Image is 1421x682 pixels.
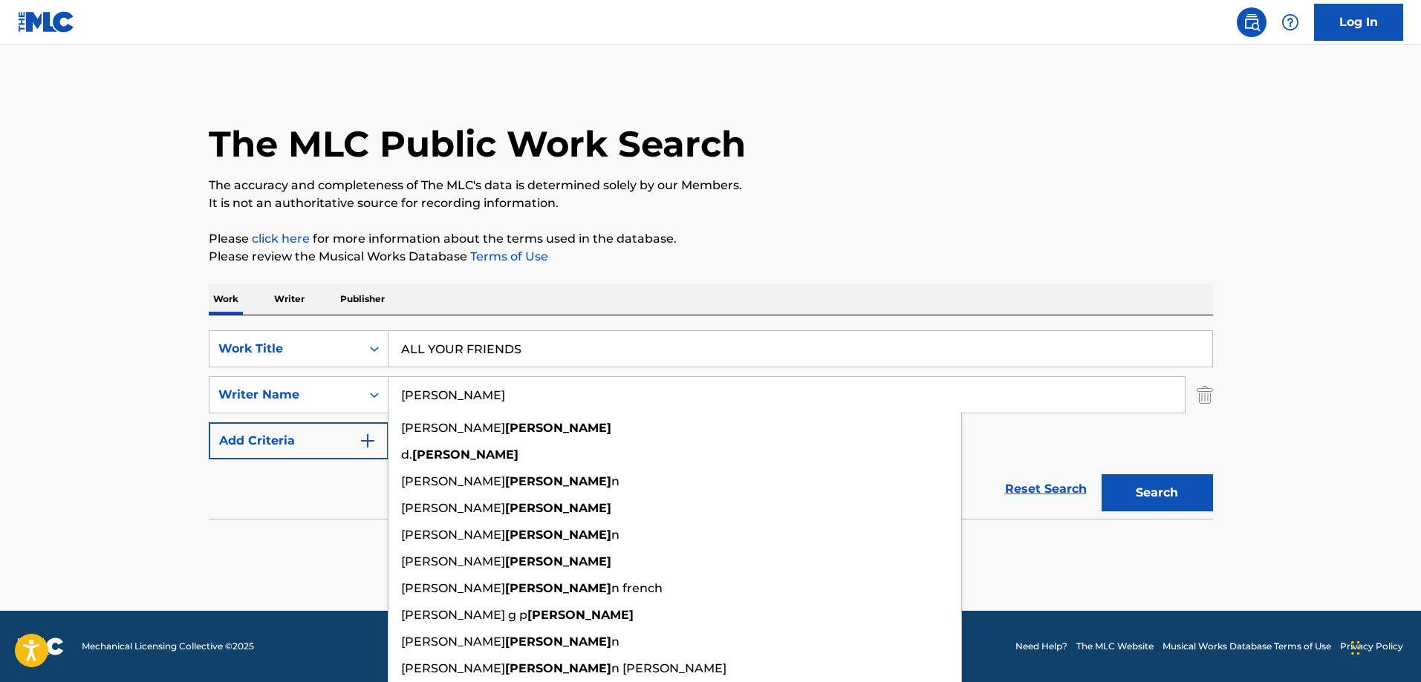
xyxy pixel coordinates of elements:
[401,421,505,435] span: [PERSON_NAME]
[209,177,1213,194] p: The accuracy and completeness of The MLC's data is determined solely by our Members.
[401,581,505,595] span: [PERSON_NAME]
[505,474,611,488] strong: [PERSON_NAME]
[401,447,412,462] span: d.
[209,330,1213,519] form: Search Form
[505,554,611,568] strong: [PERSON_NAME]
[218,340,352,358] div: Work Title
[611,528,620,542] span: n
[1340,640,1403,653] a: Privacy Policy
[209,194,1213,212] p: It is not an authoritative source for recording information.
[505,581,611,595] strong: [PERSON_NAME]
[505,661,611,675] strong: [PERSON_NAME]
[1076,640,1154,653] a: The MLC Website
[401,661,505,675] span: [PERSON_NAME]
[611,661,726,675] span: n [PERSON_NAME]
[611,474,620,488] span: n
[336,283,389,315] p: Publisher
[209,122,746,166] h1: The MLC Public Work Search
[1275,7,1305,37] div: Help
[1015,640,1067,653] a: Need Help?
[1237,7,1266,37] a: Public Search
[467,249,548,263] a: Terms of Use
[1163,640,1331,653] a: Musical Works Database Terms of Use
[998,473,1094,505] a: Reset Search
[209,230,1213,248] p: Please for more information about the terms used in the database.
[209,422,388,459] button: Add Criteria
[611,581,663,595] span: n french
[505,528,611,542] strong: [PERSON_NAME]
[218,386,352,404] div: Writer Name
[209,248,1213,266] p: Please review the Musical Works Database
[401,635,505,649] span: [PERSON_NAME]
[401,608,527,622] span: [PERSON_NAME] g p
[1243,13,1261,31] img: search
[611,635,620,649] span: n
[209,283,243,315] p: Work
[527,608,634,622] strong: [PERSON_NAME]
[1281,13,1299,31] img: help
[1347,611,1421,682] iframe: Chat Widget
[359,432,377,450] img: 9d2ae6d4665cec9f34b9.svg
[18,11,75,33] img: MLC Logo
[401,554,505,568] span: [PERSON_NAME]
[401,474,505,488] span: [PERSON_NAME]
[505,501,611,515] strong: [PERSON_NAME]
[1102,474,1213,511] button: Search
[82,640,254,653] span: Mechanical Licensing Collective © 2025
[18,637,64,655] img: logo
[412,447,518,462] strong: [PERSON_NAME]
[1314,4,1403,41] a: Log In
[252,232,310,246] a: click here
[1197,376,1213,413] img: Delete Criterion
[401,501,505,515] span: [PERSON_NAME]
[401,528,505,542] span: [PERSON_NAME]
[505,635,611,649] strong: [PERSON_NAME]
[1351,626,1360,670] div: Drag
[270,283,309,315] p: Writer
[505,421,611,435] strong: [PERSON_NAME]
